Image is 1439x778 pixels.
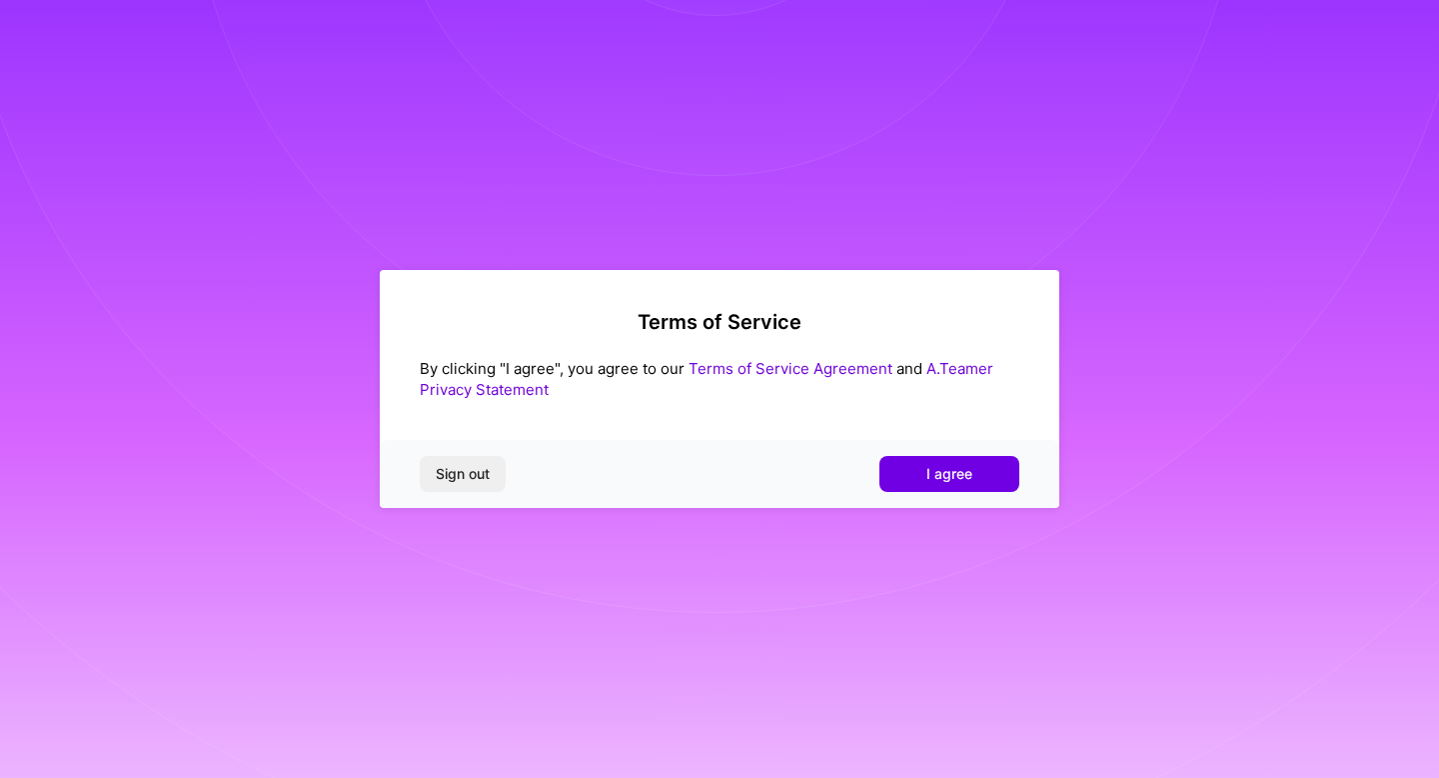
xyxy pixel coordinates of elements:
[420,456,506,492] button: Sign out
[689,359,892,378] a: Terms of Service Agreement
[420,358,1019,400] div: By clicking "I agree", you agree to our and
[420,310,1019,334] h2: Terms of Service
[926,464,972,484] span: I agree
[436,464,490,484] span: Sign out
[879,456,1019,492] button: I agree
